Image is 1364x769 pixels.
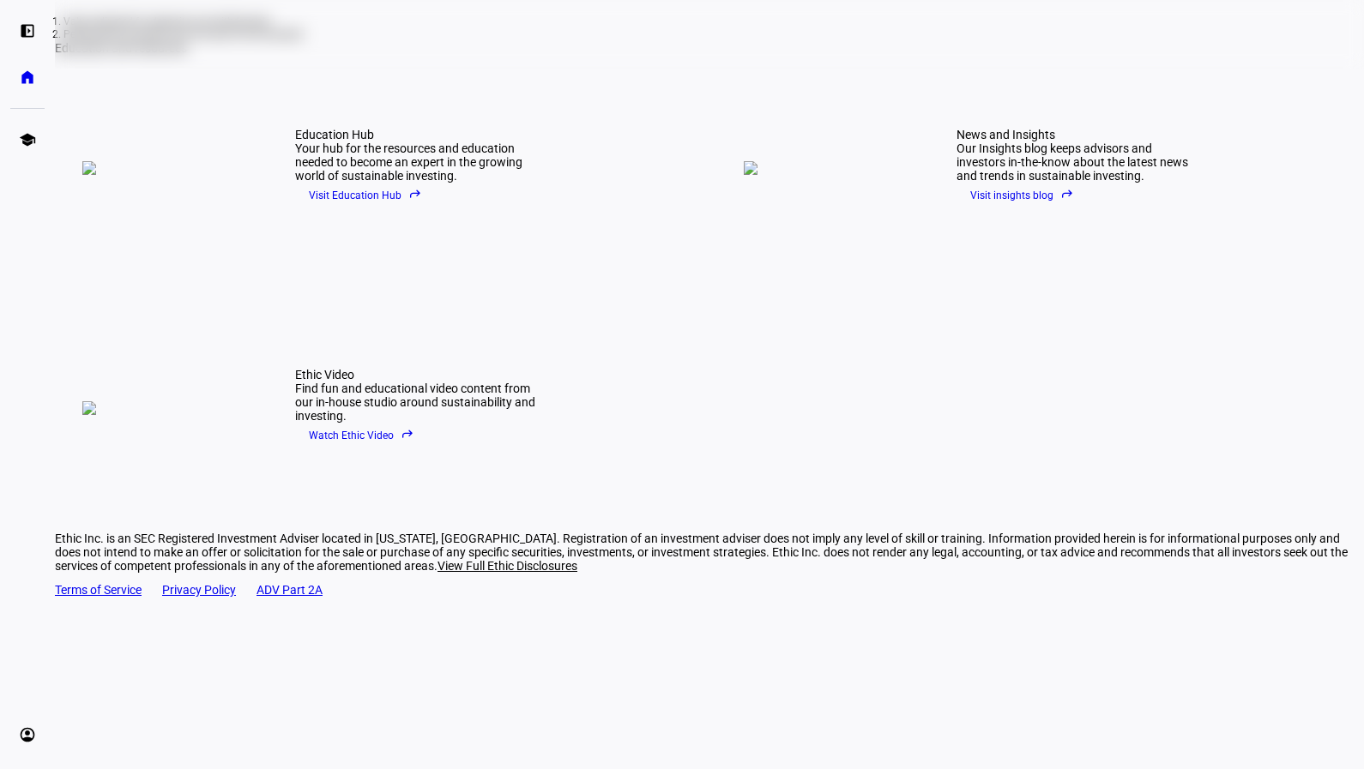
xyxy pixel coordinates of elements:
[744,161,915,175] img: news.png
[295,381,535,423] div: Find fun and educational video content from our in-house studio around sustainability and investing.
[162,583,236,597] a: Privacy Policy
[295,141,535,183] div: Your hub for the resources and education needed to become an expert in the growing world of susta...
[257,583,323,597] a: ADV Part 2A
[82,401,254,415] img: ethic-video.png
[55,583,142,597] a: Terms of Service
[295,368,535,381] div: Ethic Video
[957,141,1197,183] div: Our Insights blog keeps advisors and investors in-the-know about the latest news and trends in su...
[957,183,1088,208] button: Visit insights blogreply
[401,427,414,441] eth-mat-symbol: reply
[82,161,254,175] img: education-hub.png
[957,183,1197,208] a: Visit insights blogreply
[1060,187,1074,201] eth-mat-symbol: reply
[970,183,1074,208] span: Visit insights blog
[957,128,1197,141] div: News and Insights
[19,22,36,39] eth-mat-symbol: left_panel_open
[408,187,422,201] eth-mat-symbol: reply
[309,423,414,448] span: Watch Ethic Video
[19,131,36,148] eth-mat-symbol: school
[309,183,422,208] span: Visit Education Hub
[19,726,36,743] eth-mat-symbol: account_circle
[10,60,45,94] a: home
[55,532,1364,573] div: Ethic Inc. is an SEC Registered Investment Adviser located in [US_STATE], [GEOGRAPHIC_DATA]. Regi...
[295,423,535,448] a: Watch Ethic Videoreply
[19,69,36,86] eth-mat-symbol: home
[295,183,535,208] a: Visit Education Hubreply
[295,423,428,448] button: Watch Ethic Videoreply
[295,183,436,208] button: Visit Education Hubreply
[295,128,535,141] div: Education Hub
[438,559,577,573] span: View Full Ethic Disclosures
